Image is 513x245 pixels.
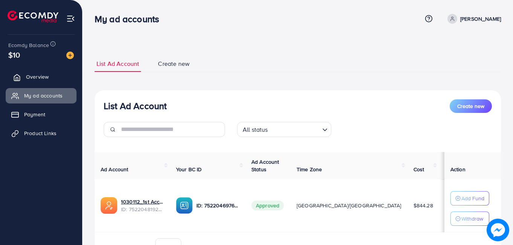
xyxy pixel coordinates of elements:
a: Product Links [6,126,77,141]
span: Create new [457,102,484,110]
img: menu [66,14,75,23]
span: Create new [158,59,190,68]
span: $10 [8,49,20,60]
a: Payment [6,107,77,122]
a: 1030112_1st Account | Zohaib Bhai_1751363330022 [121,198,164,205]
a: Overview [6,69,77,84]
button: Add Fund [450,191,489,205]
span: Approved [251,201,284,210]
p: [PERSON_NAME] [460,14,501,23]
span: Time Zone [297,166,322,173]
img: ic-ads-acc.e4c84228.svg [101,197,117,214]
span: [GEOGRAPHIC_DATA]/[GEOGRAPHIC_DATA] [297,202,401,209]
input: Search for option [270,123,319,135]
span: $844.28 [413,202,433,209]
img: logo [8,11,58,22]
span: List Ad Account [96,59,139,68]
span: ID: 7522048192293355537 [121,205,164,213]
span: Ecomdy Balance [8,41,49,49]
span: Ad Account [101,166,129,173]
span: Ad Account Status [251,158,279,173]
button: Withdraw [450,212,489,226]
h3: List Ad Account [104,100,167,111]
span: Product Links [24,129,57,137]
span: All status [241,124,270,135]
span: Cost [413,166,424,173]
div: <span class='underline'>1030112_1st Account | Zohaib Bhai_1751363330022</span></br>75220481922933... [121,198,164,213]
span: Your BC ID [176,166,202,173]
img: ic-ba-acc.ded83a64.svg [176,197,193,214]
p: Add Fund [461,194,484,203]
a: My ad accounts [6,88,77,103]
h3: My ad accounts [95,14,165,24]
span: Overview [26,73,49,81]
div: Search for option [237,122,331,137]
a: [PERSON_NAME] [444,14,501,24]
button: Create new [450,99,492,113]
span: Action [450,166,466,173]
p: Withdraw [461,214,483,223]
p: ID: 7522046976930856968 [196,201,239,210]
span: My ad accounts [24,92,63,99]
img: image [66,52,74,59]
span: Payment [24,111,45,118]
img: image [487,219,509,241]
